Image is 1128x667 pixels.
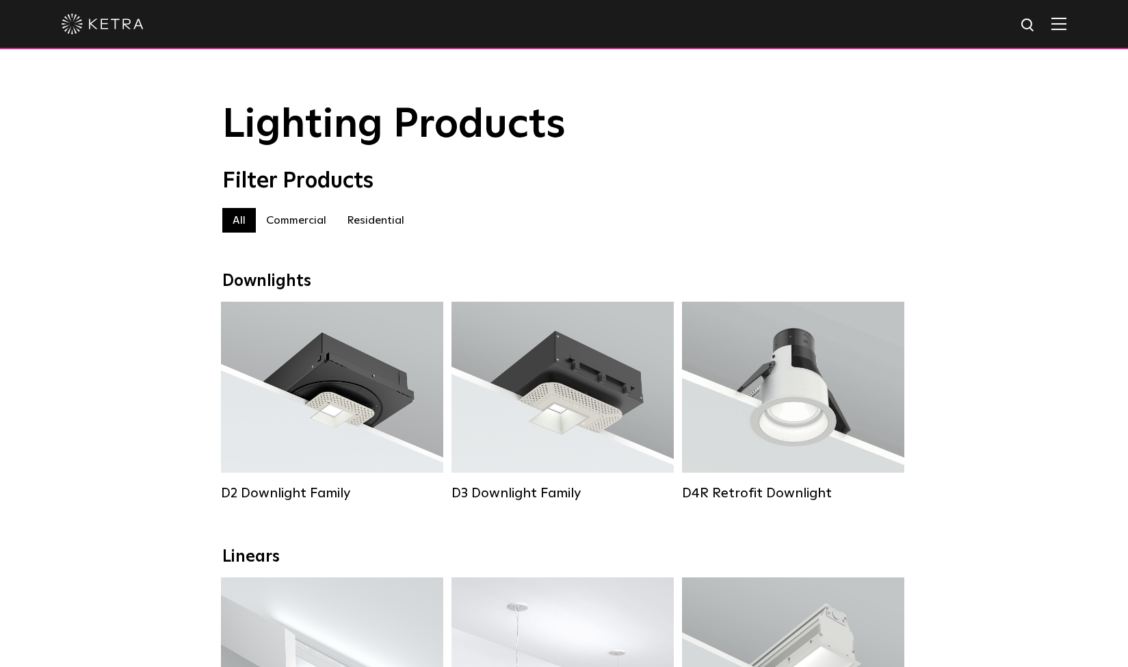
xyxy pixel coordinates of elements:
div: D4R Retrofit Downlight [682,485,904,501]
div: Downlights [222,272,906,291]
label: All [222,208,256,233]
a: D3 Downlight Family Lumen Output:700 / 900 / 1100Colors:White / Black / Silver / Bronze / Paintab... [451,302,674,501]
label: Commercial [256,208,337,233]
img: ketra-logo-2019-white [62,14,144,34]
div: D2 Downlight Family [221,485,443,501]
img: Hamburger%20Nav.svg [1051,17,1066,30]
a: D4R Retrofit Downlight Lumen Output:800Colors:White / BlackBeam Angles:15° / 25° / 40° / 60°Watta... [682,302,904,501]
div: Filter Products [222,168,906,194]
div: D3 Downlight Family [451,485,674,501]
a: D2 Downlight Family Lumen Output:1200Colors:White / Black / Gloss Black / Silver / Bronze / Silve... [221,302,443,501]
label: Residential [337,208,415,233]
img: search icon [1020,17,1037,34]
span: Lighting Products [222,105,566,146]
div: Linears [222,547,906,567]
